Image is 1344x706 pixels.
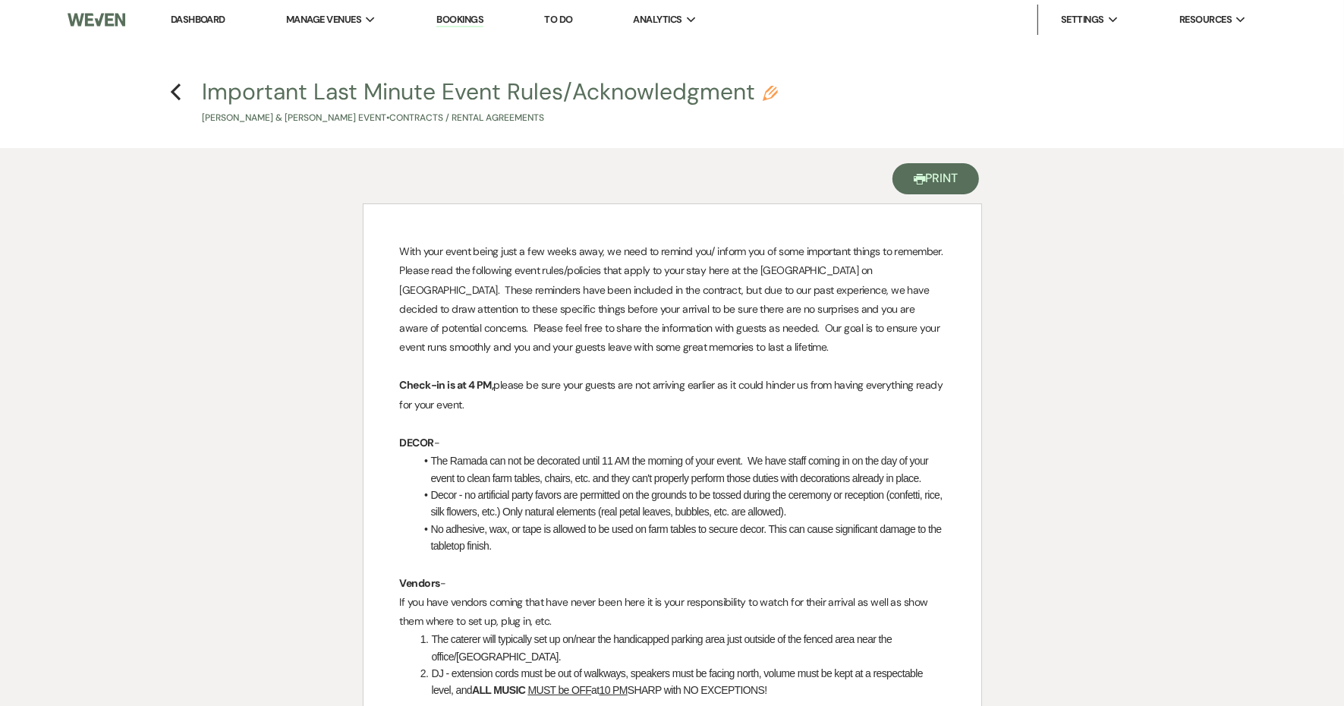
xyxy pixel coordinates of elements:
[415,487,945,521] li: Decor - no artificial party favors are permitted on the grounds to be tossed during the ceremony ...
[400,576,440,590] strong: Vendors
[892,163,980,194] button: Print
[400,242,945,357] p: With your event being just a few weeks away, we need to remind you/ inform you of some important ...
[400,378,494,392] strong: Check-in is at 4 PM,
[400,574,945,593] p: -
[171,13,225,26] a: Dashboard
[202,80,778,125] button: Important Last Minute Event Rules/Acknowledgment[PERSON_NAME] & [PERSON_NAME] Event•Contracts / R...
[202,111,778,125] p: [PERSON_NAME] & [PERSON_NAME] Event • Contracts / Rental Agreements
[400,593,945,631] p: If you have vendors coming that have never been here it is your responsibility to watch for their...
[472,684,525,696] strong: ALL MUSIC
[1179,12,1232,27] span: Resources
[527,684,591,696] u: MUST be OFF
[68,4,125,36] img: Weven Logo
[1061,12,1104,27] span: Settings
[400,376,945,414] p: please be sure your guests are not arriving earlier as it could hinder us from having everything ...
[634,12,682,27] span: Analytics
[286,12,361,27] span: Manage Venues
[400,433,945,452] p: -
[436,13,483,27] a: Bookings
[415,521,945,555] li: No adhesive, wax, or tape is allowed to be used on farm tables to secure decor. This can cause si...
[416,665,945,699] li: DJ - extension cords must be out of walkways, speakers must be facing north, volume must be kept ...
[600,684,628,696] u: 10 PM
[544,13,572,26] a: To Do
[400,436,434,449] strong: DECOR
[415,452,945,487] li: The Ramada can not be decorated until 11 AM the morning of your event. We have staff coming in on...
[416,631,945,665] li: The caterer will typically set up on/near the handicapped parking area just outside of the fenced...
